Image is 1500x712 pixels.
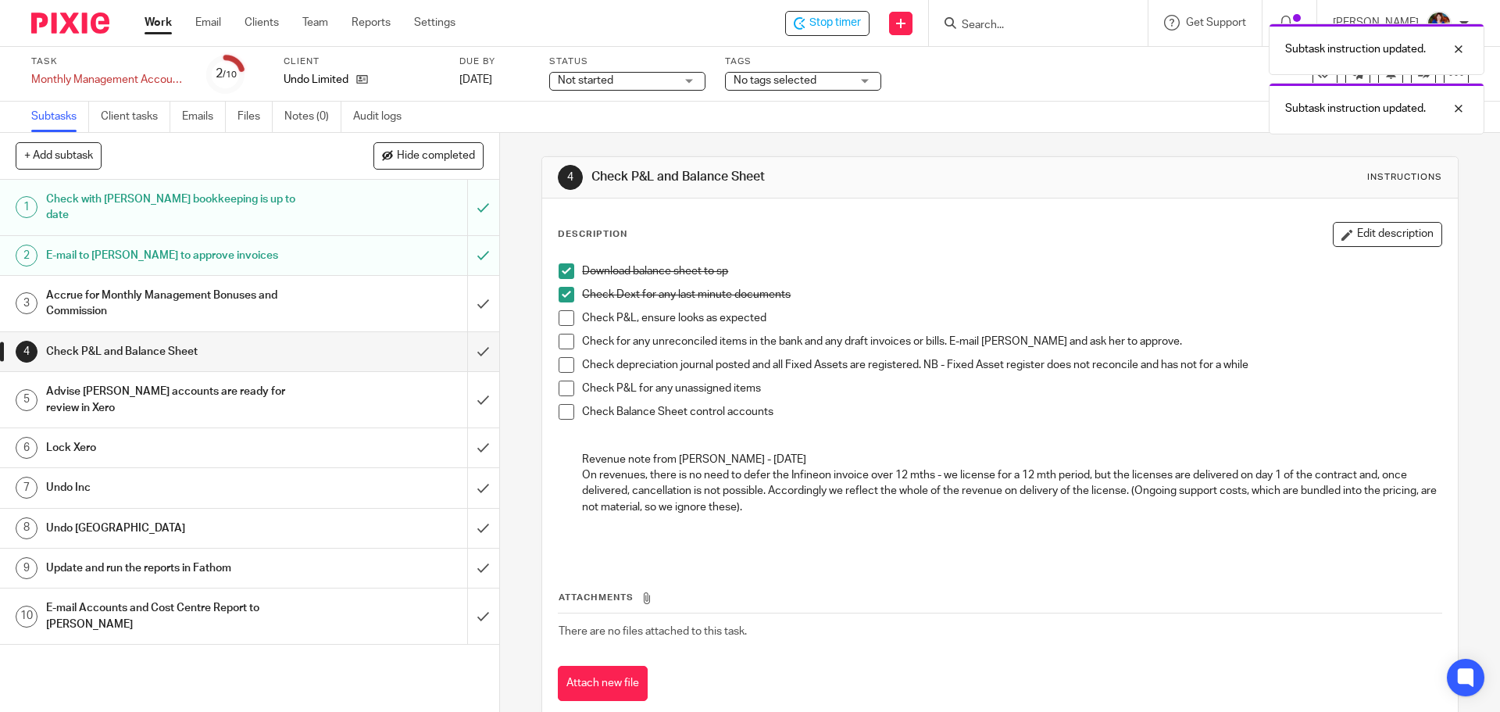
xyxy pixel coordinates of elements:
[1285,41,1426,57] p: Subtask instruction updated.
[46,556,316,580] h1: Update and run the reports in Fathom
[284,55,440,68] label: Client
[414,15,455,30] a: Settings
[46,244,316,267] h1: E-mail to [PERSON_NAME] to approve invoices
[582,381,1441,396] p: Check P&L for any unassigned items
[353,102,413,132] a: Audit logs
[459,55,530,68] label: Due by
[46,380,316,420] h1: Advise [PERSON_NAME] accounts are ready for review in Xero
[182,102,226,132] a: Emails
[725,55,881,68] label: Tags
[582,467,1441,515] p: On revenues, there is no need to defer the Infineon invoice over 12 mths - we license for a 12 mt...
[302,15,328,30] a: Team
[582,310,1441,326] p: Check P&L, ensure looks as expected
[16,557,37,579] div: 9
[16,606,37,628] div: 10
[1333,222,1442,247] button: Edit description
[559,626,747,637] span: There are no files attached to this task.
[31,55,187,68] label: Task
[245,15,279,30] a: Clients
[582,287,1441,302] p: Check Dext for any last minute documents
[16,341,37,363] div: 4
[582,404,1441,420] p: Check Balance Sheet control accounts
[1367,171,1442,184] div: Instructions
[397,150,475,163] span: Hide completed
[31,72,187,88] div: Monthly Management Accounts - Undo
[46,340,316,363] h1: Check P&L and Balance Sheet
[352,15,391,30] a: Reports
[16,142,102,169] button: + Add subtask
[373,142,484,169] button: Hide completed
[459,74,492,85] span: [DATE]
[46,188,316,227] h1: Check with [PERSON_NAME] bookkeeping is up to date
[216,65,237,83] div: 2
[591,169,1034,185] h1: Check P&L and Balance Sheet
[237,102,273,132] a: Files
[31,102,89,132] a: Subtasks
[284,72,348,88] p: Undo Limited
[582,263,1441,279] p: Download balance sheet to sp
[1285,101,1426,116] p: Subtask instruction updated.
[31,13,109,34] img: Pixie
[16,389,37,411] div: 5
[734,75,816,86] span: No tags selected
[558,165,583,190] div: 4
[145,15,172,30] a: Work
[558,228,627,241] p: Description
[16,477,37,499] div: 7
[16,245,37,267] div: 2
[558,75,613,86] span: Not started
[46,436,316,460] h1: Lock Xero
[46,476,316,499] h1: Undo Inc
[284,102,341,132] a: Notes (0)
[558,666,648,701] button: Attach new file
[559,593,634,602] span: Attachments
[582,357,1441,373] p: Check depreciation journal posted and all Fixed Assets are registered. NB - Fixed Asset register ...
[16,292,37,314] div: 3
[101,102,170,132] a: Client tasks
[582,334,1441,349] p: Check for any unreconciled items in the bank and any draft invoices or bills. E-mail [PERSON_NAME...
[195,15,221,30] a: Email
[549,55,705,68] label: Status
[785,11,870,36] div: Undo Limited - Monthly Management Accounts - Undo
[16,437,37,459] div: 6
[46,284,316,324] h1: Accrue for Monthly Management Bonuses and Commission
[16,196,37,218] div: 1
[46,596,316,636] h1: E-mail Accounts and Cost Centre Report to [PERSON_NAME]
[582,452,1441,467] p: Revenue note from [PERSON_NAME] - [DATE]
[46,517,316,540] h1: Undo [GEOGRAPHIC_DATA]
[16,517,37,539] div: 8
[223,70,237,79] small: /10
[1427,11,1452,36] img: Nicole.jpeg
